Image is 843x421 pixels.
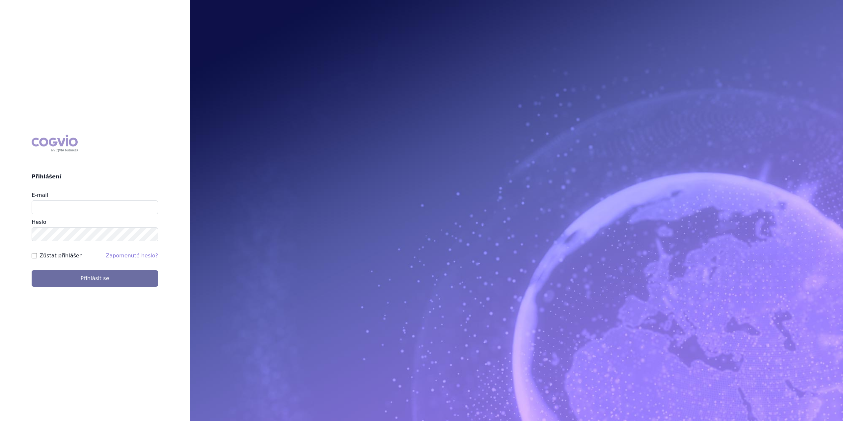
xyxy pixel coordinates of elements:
label: Zůstat přihlášen [40,252,83,260]
label: Heslo [32,219,46,225]
div: COGVIO [32,135,78,152]
a: Zapomenuté heslo? [106,252,158,259]
label: E-mail [32,192,48,198]
h2: Přihlášení [32,173,158,181]
button: Přihlásit se [32,270,158,287]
